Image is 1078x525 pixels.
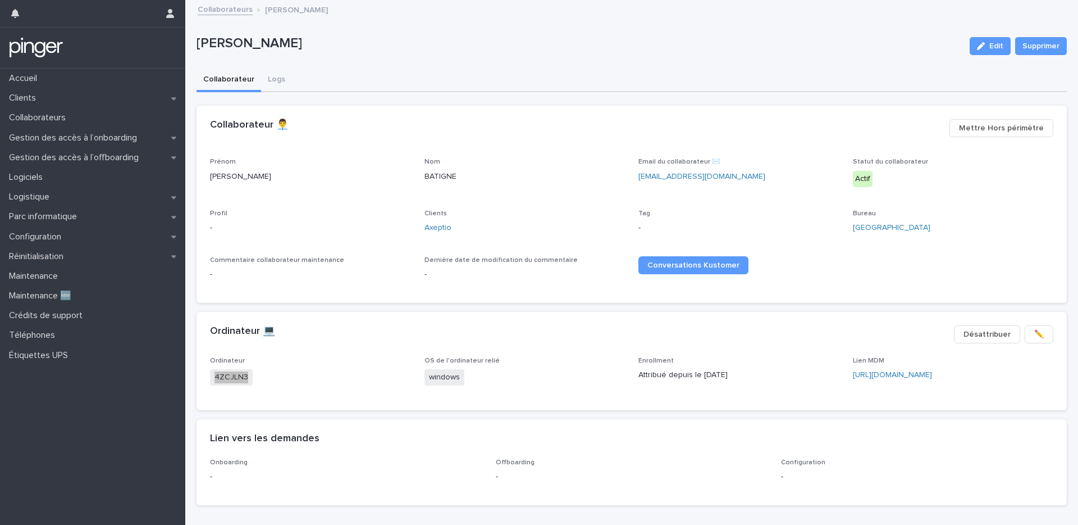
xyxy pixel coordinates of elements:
p: Collaborateurs [4,112,75,123]
button: ✏️ [1025,325,1053,343]
span: Email du collaborateur ✉️ [638,159,720,165]
button: Supprimer [1015,37,1067,55]
p: - [424,269,625,280]
span: Profil [210,210,227,217]
button: Logs [261,69,292,92]
a: [EMAIL_ADDRESS][DOMAIN_NAME] [638,173,765,180]
span: Prénom [210,159,236,165]
p: - [210,471,482,483]
img: mTgBEunGTSyRkCgitkcU [9,37,63,59]
span: Statut du collaborateur [853,159,928,165]
span: ✏️ [1034,329,1044,340]
span: Désattribuer [963,329,1011,340]
span: Bureau [853,210,876,217]
h2: Ordinateur 💻 [210,325,275,338]
p: Parc informatique [4,211,86,222]
p: Crédits de support [4,310,92,321]
span: Configuration [781,459,825,466]
button: Désattribuer [954,325,1020,343]
p: Téléphones [4,330,64,341]
p: Attribué depuis le [DATE] [638,369,839,381]
span: Enrollment [638,357,674,364]
p: - [496,471,768,483]
h2: Lien vers les demandes [210,433,319,445]
span: Mettre Hors périmètre [959,123,1044,134]
span: Dernière date de modification du commentaire [424,257,578,264]
span: Clients [424,210,447,217]
a: Axeptio [424,222,451,234]
button: Edit [970,37,1011,55]
p: Réinitialisation [4,251,72,262]
p: Maintenance 🆕 [4,291,80,301]
p: - [781,471,1053,483]
span: Onboarding [210,459,248,466]
p: Logistique [4,192,58,202]
button: Mettre Hors périmètre [949,119,1053,137]
span: Lien MDM [853,357,884,364]
p: - [210,222,411,234]
p: - [210,269,411,280]
a: [GEOGRAPHIC_DATA] [853,222,930,234]
h2: Collaborateur 👨‍💼 [210,119,289,132]
span: Nom [424,159,440,165]
p: Configuration [4,232,70,242]
span: Offboarding [496,459,535,466]
p: Clients [4,93,45,103]
p: BATIGNE [424,171,625,183]
a: [URL][DOMAIN_NAME] [853,371,932,379]
button: Collaborateur [197,69,261,92]
span: Commentaire collaborateur maintenance [210,257,344,264]
span: Supprimer [1022,40,1059,52]
p: Gestion des accès à l’offboarding [4,152,148,163]
p: [PERSON_NAME] [210,171,411,183]
a: Conversations Kustomer [638,256,748,274]
span: Edit [989,42,1003,50]
p: [PERSON_NAME] [197,35,961,52]
p: [PERSON_NAME] [265,3,328,15]
a: Collaborateurs [198,2,253,15]
span: windows [424,369,464,386]
p: Maintenance [4,271,67,282]
p: Logiciels [4,172,52,183]
p: Accueil [4,73,46,84]
a: 4ZCJLN3 [214,372,248,383]
p: Étiquettes UPS [4,350,77,361]
span: Conversations Kustomer [647,261,739,269]
span: OS de l'ordinateur relié [424,357,500,364]
div: Actif [853,171,873,187]
span: Tag [638,210,650,217]
p: Gestion des accès à l’onboarding [4,133,146,143]
p: - [638,222,839,234]
span: Ordinateur [210,357,245,364]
